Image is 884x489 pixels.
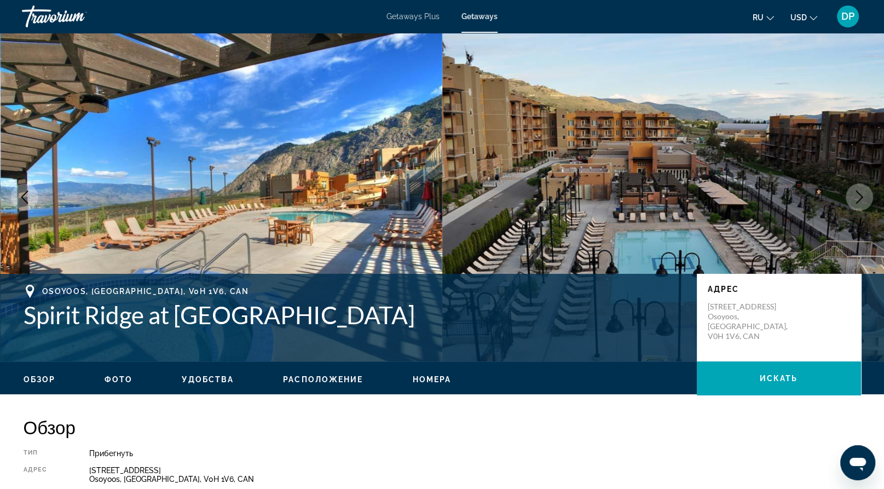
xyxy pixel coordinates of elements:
[89,449,860,458] div: Прибегнуть
[753,13,764,22] span: ru
[283,375,363,384] button: Расположение
[461,12,498,21] a: Getaways
[24,449,62,458] div: Тип
[834,5,862,28] button: User Menu
[708,302,795,341] p: [STREET_ADDRESS] Osoyoos, [GEOGRAPHIC_DATA], V0H 1V6, CAN
[790,13,807,22] span: USD
[24,375,56,384] button: Обзор
[182,375,234,384] button: Удобства
[760,374,798,383] span: искать
[846,183,873,211] button: Next image
[42,287,249,296] span: Osoyoos, [GEOGRAPHIC_DATA], V0H 1V6, CAN
[24,375,56,384] span: Обзор
[89,466,860,484] div: [STREET_ADDRESS] Osoyoos, [GEOGRAPHIC_DATA], V0H 1V6, CAN
[412,375,451,384] button: Номера
[412,375,451,384] span: Номера
[11,183,38,211] button: Previous image
[24,466,62,484] div: Адрес
[24,301,686,329] h1: Spirit Ridge at [GEOGRAPHIC_DATA]
[105,375,132,384] button: Фото
[697,361,861,395] button: искать
[708,285,850,294] p: Адрес
[24,416,861,438] h2: Обзор
[386,12,440,21] a: Getaways Plus
[840,445,875,480] iframe: Кнопка запуска окна обмена сообщениями
[753,9,774,25] button: Change language
[105,375,132,384] span: Фото
[283,375,363,384] span: Расположение
[841,11,854,22] span: DP
[182,375,234,384] span: Удобства
[790,9,817,25] button: Change currency
[22,2,131,31] a: Travorium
